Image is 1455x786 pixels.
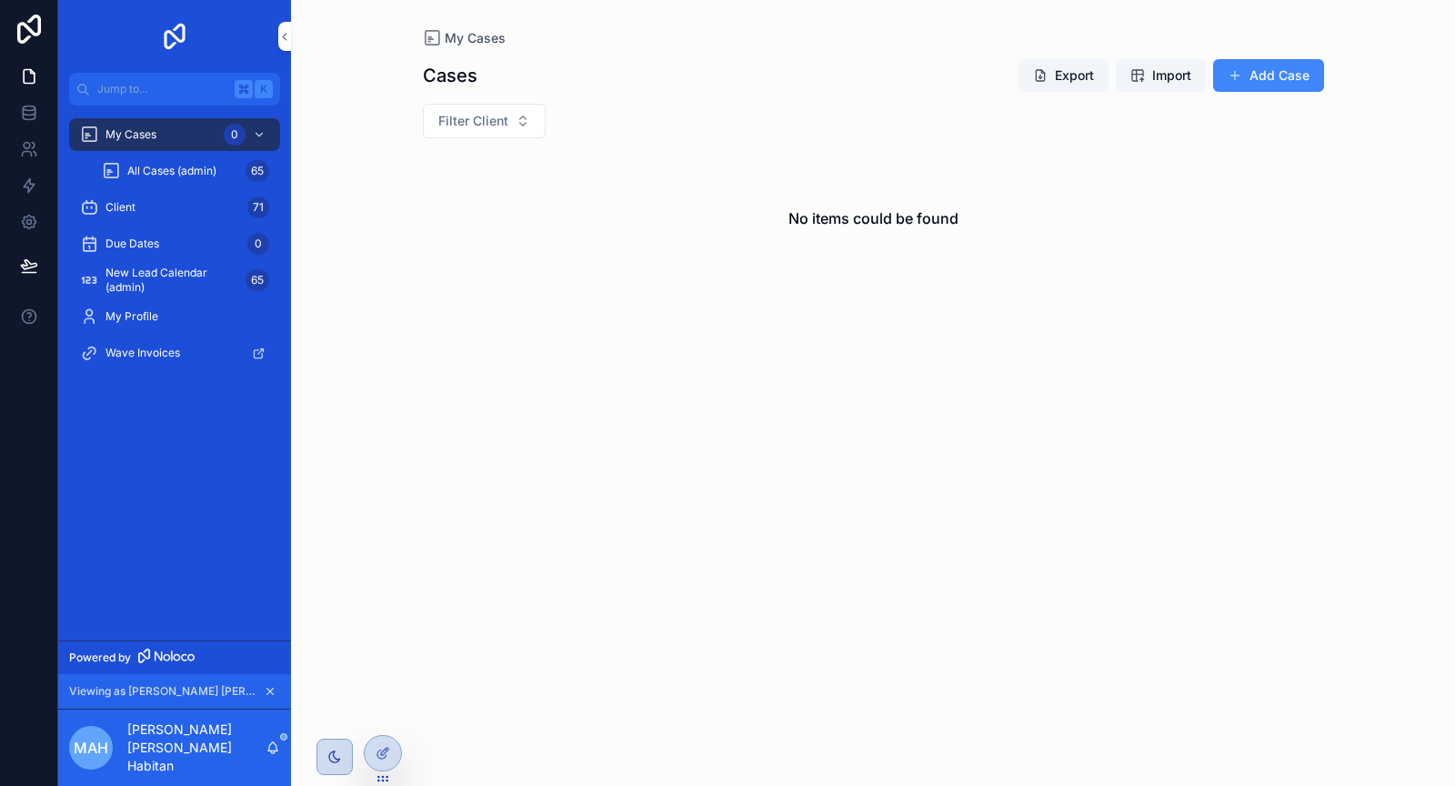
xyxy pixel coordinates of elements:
a: My Cases0 [69,118,280,151]
div: 0 [247,233,269,255]
button: Import [1116,59,1206,92]
img: App logo [160,22,189,51]
div: 0 [224,124,246,146]
a: Powered by [58,640,291,674]
span: My Profile [105,309,158,324]
p: [PERSON_NAME] [PERSON_NAME] Habitan [127,720,266,775]
span: New Lead Calendar (admin) [105,266,238,295]
div: scrollable content [58,106,291,393]
h1: Cases [423,63,477,88]
a: All Cases (admin)65 [91,155,280,187]
span: Wave Invoices [105,346,180,360]
div: 65 [246,160,269,182]
span: My Cases [105,127,156,142]
span: Filter Client [438,112,508,130]
div: 71 [247,196,269,218]
span: Import [1152,66,1191,85]
span: Powered by [69,650,131,665]
span: Due Dates [105,237,159,251]
button: Add Case [1213,59,1324,92]
span: Viewing as [PERSON_NAME] [PERSON_NAME] [69,684,260,699]
button: Select Button [423,104,546,138]
span: All Cases (admin) [127,164,216,178]
button: Export [1018,59,1109,92]
a: Client71 [69,191,280,224]
h2: No items could be found [788,207,958,229]
a: My Profile [69,300,280,333]
div: 65 [246,269,269,291]
span: K [256,82,271,96]
a: My Cases [423,29,506,47]
span: MAH [74,737,108,759]
button: Jump to...K [69,73,280,106]
span: Client [105,200,135,215]
span: Jump to... [97,82,227,96]
span: My Cases [445,29,506,47]
a: Wave Invoices [69,337,280,369]
a: New Lead Calendar (admin)65 [69,264,280,297]
a: Due Dates0 [69,227,280,260]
